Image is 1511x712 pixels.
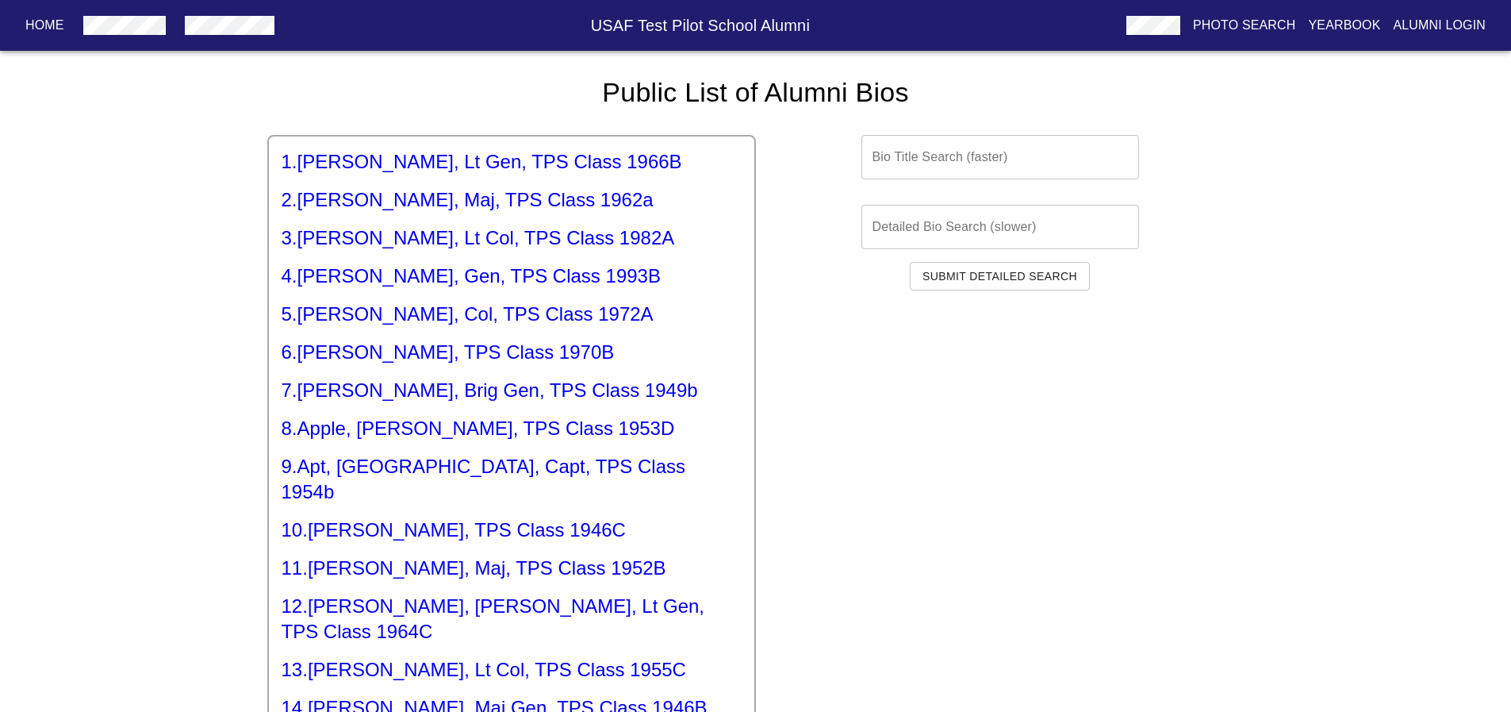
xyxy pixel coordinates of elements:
[282,264,742,289] h5: 4 . [PERSON_NAME], Gen, TPS Class 1993B
[282,149,742,175] h5: 1 . [PERSON_NAME], Lt Gen, TPS Class 1966B
[282,454,742,505] a: 9.Apt, [GEOGRAPHIC_DATA], Capt, TPS Class 1954b
[282,149,742,175] a: 1.[PERSON_NAME], Lt Gen, TPS Class 1966B
[282,378,742,403] a: 7.[PERSON_NAME], Brig Gen, TPS Class 1949b
[282,264,742,289] a: 4.[PERSON_NAME], Gen, TPS Class 1993B
[1187,11,1302,40] button: Photo Search
[282,187,742,213] h5: 2 . [PERSON_NAME], Maj, TPS Class 1962a
[1308,16,1380,35] p: Yearbook
[1193,16,1296,35] p: Photo Search
[267,76,1244,110] h4: Public List of Alumni Bios
[19,11,71,40] button: Home
[282,416,742,441] h5: 8 . Apple, [PERSON_NAME], TPS Class 1953D
[282,657,742,683] h5: 13 . [PERSON_NAME], Lt Col, TPS Class 1955C
[282,594,742,645] a: 12.[PERSON_NAME], [PERSON_NAME], Lt Gen, TPS Class 1964C
[282,187,742,213] a: 2.[PERSON_NAME], Maj, TPS Class 1962a
[282,556,742,581] h5: 11 . [PERSON_NAME], Maj, TPS Class 1952B
[282,518,742,543] a: 10.[PERSON_NAME], TPS Class 1946C
[922,267,1077,287] span: Submit Detailed Search
[282,378,742,403] h5: 7 . [PERSON_NAME], Brig Gen, TPS Class 1949b
[282,518,742,543] h5: 10 . [PERSON_NAME], TPS Class 1946C
[282,225,742,251] a: 3.[PERSON_NAME], Lt Col, TPS Class 1982A
[25,16,64,35] p: Home
[282,302,742,327] h5: 5 . [PERSON_NAME], Col, TPS Class 1972A
[281,13,1120,38] h6: USAF Test Pilot School Alumni
[1387,11,1493,40] button: Alumni Login
[910,262,1090,291] button: Submit Detailed Search
[282,594,742,645] h5: 12 . [PERSON_NAME], [PERSON_NAME], Lt Gen, TPS Class 1964C
[282,302,742,327] a: 5.[PERSON_NAME], Col, TPS Class 1972A
[282,556,742,581] a: 11.[PERSON_NAME], Maj, TPS Class 1952B
[282,454,742,505] h5: 9 . Apt, [GEOGRAPHIC_DATA], Capt, TPS Class 1954b
[282,416,742,441] a: 8.Apple, [PERSON_NAME], TPS Class 1953D
[1394,16,1486,35] p: Alumni Login
[282,657,742,683] a: 13.[PERSON_NAME], Lt Col, TPS Class 1955C
[282,340,742,365] h5: 6 . [PERSON_NAME], TPS Class 1970B
[282,225,742,251] h5: 3 . [PERSON_NAME], Lt Col, TPS Class 1982A
[282,340,742,365] a: 6.[PERSON_NAME], TPS Class 1970B
[1302,11,1386,40] button: Yearbook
